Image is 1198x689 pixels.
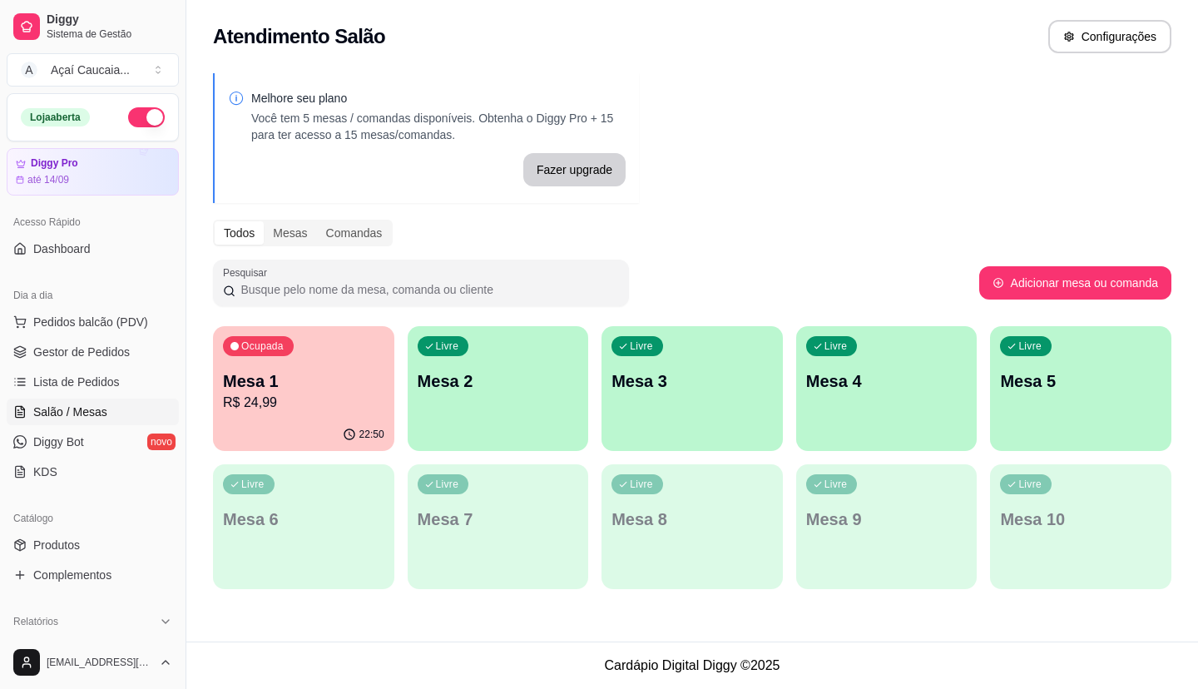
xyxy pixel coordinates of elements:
[7,282,179,309] div: Dia a dia
[213,464,394,589] button: LivreMesa 6
[241,478,265,491] p: Livre
[223,265,273,280] label: Pesquisar
[7,635,179,662] a: Relatórios de vendas
[47,656,152,669] span: [EMAIL_ADDRESS][DOMAIN_NAME]
[7,429,179,455] a: Diggy Botnovo
[251,90,626,107] p: Melhore seu plano
[13,615,58,628] span: Relatórios
[601,464,783,589] button: LivreMesa 8
[1000,508,1161,531] p: Mesa 10
[436,478,459,491] p: Livre
[1048,20,1171,53] button: Configurações
[806,369,968,393] p: Mesa 4
[7,505,179,532] div: Catálogo
[241,340,284,353] p: Ocupada
[223,508,384,531] p: Mesa 6
[251,110,626,143] p: Você tem 5 mesas / comandas disponíveis. Obtenha o Diggy Pro + 15 para ter acesso a 15 mesas/coma...
[7,235,179,262] a: Dashboard
[33,404,107,420] span: Salão / Mesas
[7,532,179,558] a: Produtos
[1000,369,1161,393] p: Mesa 5
[418,508,579,531] p: Mesa 7
[264,221,316,245] div: Mesas
[213,23,385,50] h2: Atendimento Salão
[611,508,773,531] p: Mesa 8
[796,464,978,589] button: LivreMesa 9
[33,434,84,450] span: Diggy Bot
[317,221,392,245] div: Comandas
[7,209,179,235] div: Acesso Rápido
[33,567,111,583] span: Complementos
[33,537,80,553] span: Produtos
[990,464,1171,589] button: LivreMesa 10
[7,642,179,682] button: [EMAIL_ADDRESS][DOMAIN_NAME]
[630,340,653,353] p: Livre
[796,326,978,451] button: LivreMesa 4
[7,562,179,588] a: Complementos
[21,108,90,126] div: Loja aberta
[128,107,165,127] button: Alterar Status
[7,339,179,365] a: Gestor de Pedidos
[601,326,783,451] button: LivreMesa 3
[223,393,384,413] p: R$ 24,99
[7,148,179,196] a: Diggy Proaté 14/09
[33,344,130,360] span: Gestor de Pedidos
[33,240,91,257] span: Dashboard
[47,12,172,27] span: Diggy
[436,340,459,353] p: Livre
[523,153,626,186] button: Fazer upgrade
[824,340,848,353] p: Livre
[47,27,172,41] span: Sistema de Gestão
[7,7,179,47] a: DiggySistema de Gestão
[359,428,384,441] p: 22:50
[824,478,848,491] p: Livre
[223,369,384,393] p: Mesa 1
[7,399,179,425] a: Salão / Mesas
[21,62,37,78] span: A
[1018,478,1042,491] p: Livre
[31,157,78,170] article: Diggy Pro
[27,173,69,186] article: até 14/09
[235,281,619,298] input: Pesquisar
[7,309,179,335] button: Pedidos balcão (PDV)
[33,314,148,330] span: Pedidos balcão (PDV)
[33,374,120,390] span: Lista de Pedidos
[418,369,579,393] p: Mesa 2
[33,463,57,480] span: KDS
[630,478,653,491] p: Livre
[806,508,968,531] p: Mesa 9
[408,464,589,589] button: LivreMesa 7
[51,62,130,78] div: Açaí Caucaia ...
[7,53,179,87] button: Select a team
[7,459,179,485] a: KDS
[611,369,773,393] p: Mesa 3
[7,369,179,395] a: Lista de Pedidos
[213,326,394,451] button: OcupadaMesa 1R$ 24,9922:50
[408,326,589,451] button: LivreMesa 2
[1018,340,1042,353] p: Livre
[186,642,1198,689] footer: Cardápio Digital Diggy © 2025
[990,326,1171,451] button: LivreMesa 5
[979,266,1171,300] button: Adicionar mesa ou comanda
[215,221,264,245] div: Todos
